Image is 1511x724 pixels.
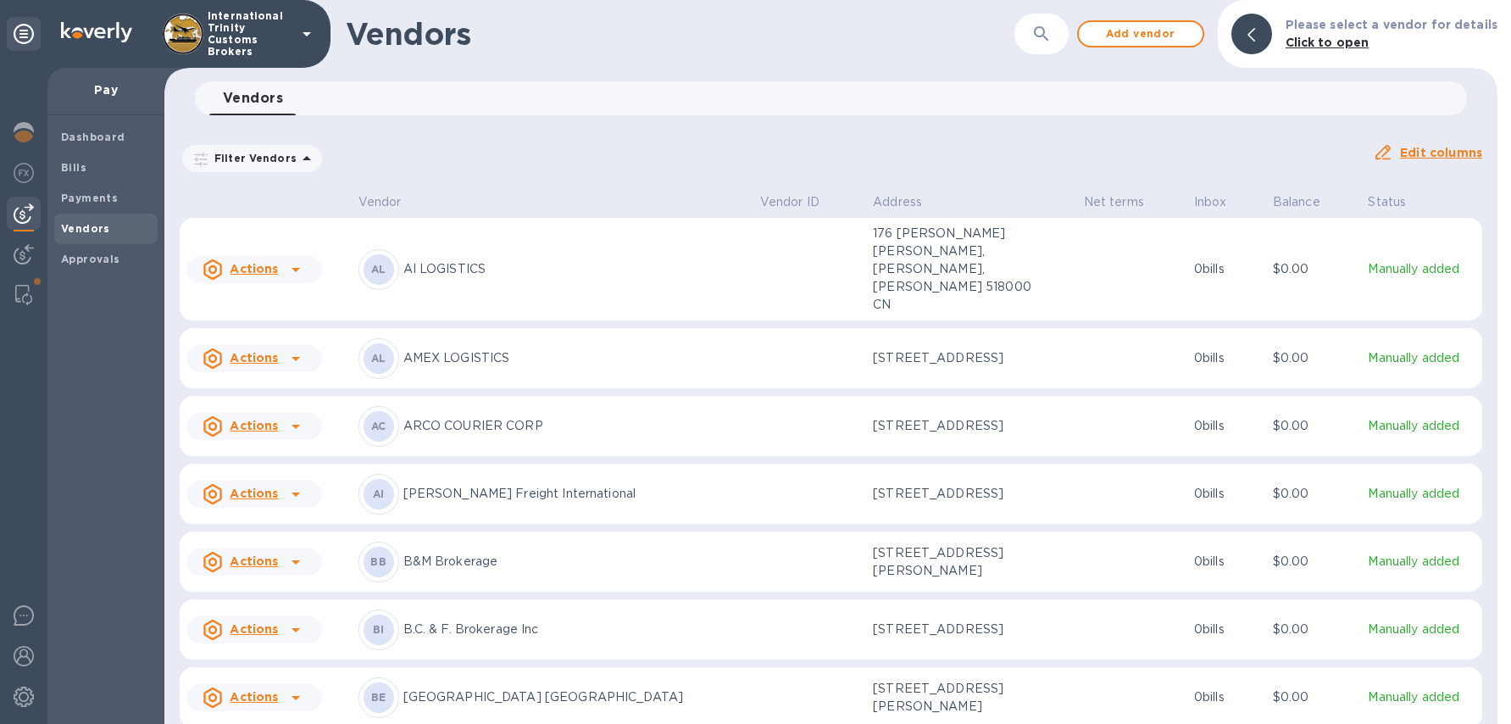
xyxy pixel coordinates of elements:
p: Balance [1273,193,1320,211]
p: Manually added [1368,260,1475,278]
b: Vendors [61,222,110,235]
b: Bills [61,161,86,174]
p: Address [873,193,922,211]
img: Foreign exchange [14,163,34,183]
p: $0.00 [1273,688,1355,706]
p: Status [1368,193,1406,211]
b: AL [371,263,386,276]
span: Vendor ID [760,193,842,211]
b: Dashboard [61,131,125,143]
p: Pay [61,81,151,98]
u: Edit columns [1400,146,1482,159]
p: ARCO COURIER CORP [403,417,747,435]
p: Inbox [1194,193,1227,211]
p: AI LOGISTICS [403,260,747,278]
p: $0.00 [1273,260,1355,278]
u: Actions [230,622,278,636]
p: B.C. & F. Brokerage Inc [403,621,747,638]
p: [STREET_ADDRESS][PERSON_NAME] [873,680,1042,716]
p: Filter Vendors [208,151,297,165]
u: Actions [230,487,278,500]
p: [STREET_ADDRESS][PERSON_NAME] [873,544,1042,580]
span: Vendor [358,193,424,211]
p: $0.00 [1273,485,1355,503]
p: [STREET_ADDRESS] [873,621,1042,638]
p: Vendor ID [760,193,819,211]
b: AI [373,487,385,500]
p: [STREET_ADDRESS] [873,349,1042,367]
p: Vendor [358,193,402,211]
p: $0.00 [1273,349,1355,367]
p: 0 bills [1194,349,1259,367]
p: Manually added [1368,349,1475,367]
b: Payments [61,192,118,204]
p: [GEOGRAPHIC_DATA] [GEOGRAPHIC_DATA] [403,688,747,706]
span: Net terms [1084,193,1166,211]
p: [PERSON_NAME] Freight International [403,485,747,503]
p: Manually added [1368,485,1475,503]
p: 0 bills [1194,553,1259,571]
p: Manually added [1368,553,1475,571]
u: Actions [230,554,278,568]
p: 0 bills [1194,417,1259,435]
button: Add vendor [1077,20,1204,47]
p: AMEX LOGISTICS [403,349,747,367]
p: 0 bills [1194,485,1259,503]
u: Actions [230,262,278,276]
u: Actions [230,690,278,704]
span: Inbox [1194,193,1249,211]
p: Manually added [1368,417,1475,435]
b: Please select a vendor for details [1286,18,1497,31]
p: Manually added [1368,688,1475,706]
div: Unpin categories [7,17,41,51]
span: Balance [1273,193,1342,211]
span: Address [873,193,944,211]
b: BE [371,691,386,704]
u: Actions [230,419,278,432]
span: Vendors [223,86,283,110]
p: Manually added [1368,621,1475,638]
span: Add vendor [1092,24,1189,44]
p: Net terms [1084,193,1144,211]
b: Approvals [61,253,120,265]
b: Click to open [1286,36,1369,49]
p: $0.00 [1273,553,1355,571]
b: AC [371,420,386,432]
p: International Trinity Customs Brokers [208,10,292,58]
p: 0 bills [1194,688,1259,706]
b: AL [371,352,386,365]
u: Actions [230,351,278,365]
p: $0.00 [1273,417,1355,435]
h1: Vendors [346,16,1014,52]
b: BI [373,623,385,636]
b: BB [370,555,386,568]
p: [STREET_ADDRESS] [873,417,1042,435]
p: B&M Brokerage [403,553,747,571]
p: $0.00 [1273,621,1355,638]
p: 0 bills [1194,260,1259,278]
p: [STREET_ADDRESS] [873,485,1042,503]
img: Logo [61,22,132,42]
p: 176 [PERSON_NAME] [PERSON_NAME], [PERSON_NAME], [PERSON_NAME] 518000 CN [873,225,1042,314]
p: 0 bills [1194,621,1259,638]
